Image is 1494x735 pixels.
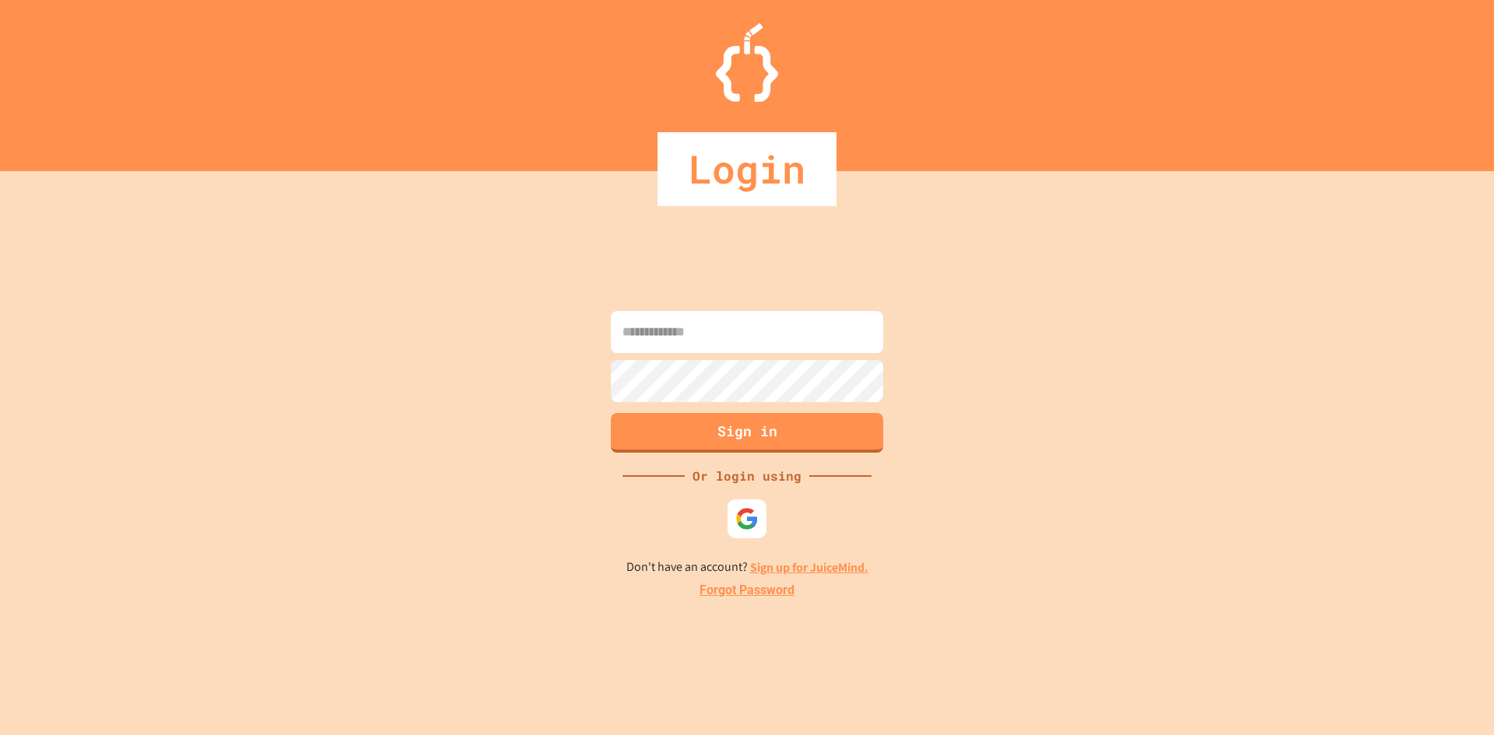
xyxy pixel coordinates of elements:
[700,581,794,600] a: Forgot Password
[658,132,836,206] div: Login
[750,559,868,576] a: Sign up for JuiceMind.
[685,467,809,485] div: Or login using
[735,507,759,530] img: google-icon.svg
[611,413,883,453] button: Sign in
[716,23,778,102] img: Logo.svg
[626,558,868,577] p: Don't have an account?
